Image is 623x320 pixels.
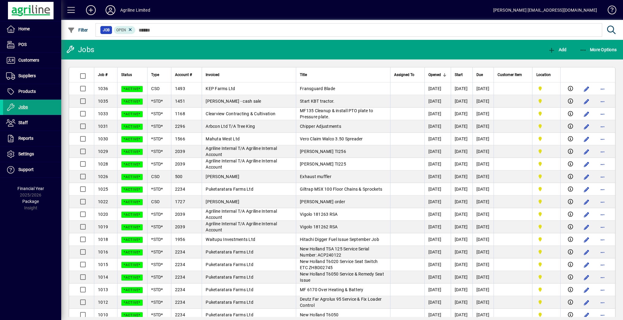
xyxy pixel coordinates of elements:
span: 2234 [175,187,185,192]
td: [DATE] [472,158,494,170]
span: [PERSON_NAME] [206,174,239,179]
td: [DATE] [424,108,451,120]
span: Agriline Internal T/A Agriline Internal Account [206,146,277,157]
span: 2039 [175,162,185,166]
button: More options [598,247,607,257]
td: [DATE] [451,183,472,196]
span: Agriline Internal T/A Agriline Internal Account [206,209,277,220]
span: New Holland T6050 Service & Remedy Seat Issue [300,272,384,283]
span: Staff [18,120,28,125]
span: 2234 [175,275,185,280]
button: More options [598,122,607,131]
a: Products [3,84,61,99]
button: More Options [578,44,618,55]
td: [DATE] [472,196,494,208]
span: Suppliers [18,73,36,78]
span: Package [22,199,39,204]
button: Edit [582,272,591,282]
span: 1566 [175,136,185,141]
span: Home [18,26,30,31]
div: Assigned To [394,71,421,78]
button: Edit [582,84,591,94]
span: Arbcon Ltd T/A Tree King [206,124,255,129]
span: Agriline Internal T/A Agriline Internal Account [206,221,277,232]
button: Edit [582,134,591,144]
span: Vero Claim Walco 3.50 Spreader [300,136,363,141]
td: [DATE] [451,296,472,309]
td: [DATE] [472,271,494,284]
button: Edit [582,122,591,131]
button: More options [598,222,607,232]
span: Title [300,71,307,78]
span: 1028 [98,162,108,166]
td: [DATE] [451,158,472,170]
span: Puketaratara Farms Ltd [206,300,253,305]
span: 1013 [98,287,108,292]
td: [DATE] [472,258,494,271]
span: Chipper Adjustments [300,124,341,129]
button: More options [598,298,607,307]
button: More options [598,272,607,282]
td: [DATE] [424,284,451,296]
span: Puketaratara Farms Ltd [206,287,253,292]
span: Dargaville [536,261,557,268]
span: 1030 [98,136,108,141]
button: Add [81,5,101,16]
td: [DATE] [451,246,472,258]
span: Opened [428,71,441,78]
button: More options [598,172,607,182]
td: [DATE] [472,221,494,233]
span: Dargaville [536,311,557,318]
span: Deutz Far Agrolux 95 Service & Fix Loader Control [300,297,382,308]
span: 1727 [175,199,185,204]
span: [PERSON_NAME] order [300,199,345,204]
button: Add [547,44,568,55]
button: Edit [582,285,591,295]
span: Type [151,71,159,78]
span: 1033 [98,111,108,116]
td: [DATE] [472,170,494,183]
td: [DATE] [451,170,472,183]
td: [DATE] [451,120,472,133]
mat-chip: Open Status: Open [114,26,136,34]
button: Profile [101,5,120,16]
span: Products [18,89,36,94]
td: [DATE] [424,133,451,145]
td: [DATE] [424,183,451,196]
button: Edit [582,222,591,232]
span: 1031 [98,124,108,129]
span: More Options [580,47,617,52]
span: Clearview Contracting & Cultivation [206,111,275,116]
span: New Holland T6020 Service Seat Switch ETC ZHBD02745 [300,259,378,270]
span: Job # [98,71,107,78]
span: Open [116,28,126,32]
span: Dargaville [536,98,557,105]
td: [DATE] [472,120,494,133]
td: [DATE] [472,183,494,196]
span: Fransguard Blade [300,86,335,91]
span: Dargaville [536,85,557,92]
span: 500 [175,174,183,179]
span: Dargaville [536,186,557,192]
td: [DATE] [472,208,494,221]
span: 2234 [175,250,185,254]
span: 1036 [98,86,108,91]
button: More options [598,84,607,94]
a: Customers [3,53,61,68]
span: 2234 [175,300,185,305]
div: Jobs [66,45,94,55]
span: 1010 [98,312,108,317]
button: More options [598,109,607,119]
span: Dargaville [536,148,557,155]
span: Status [121,71,132,78]
button: More options [598,235,607,245]
span: 2039 [175,224,185,229]
a: Knowledge Base [603,1,615,21]
span: Dargaville [536,161,557,167]
td: [DATE] [451,208,472,221]
span: 1029 [98,149,108,154]
td: [DATE] [424,296,451,309]
div: Location [536,71,557,78]
span: Waitupu Investments Ltd [206,237,255,242]
td: [DATE] [451,95,472,108]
